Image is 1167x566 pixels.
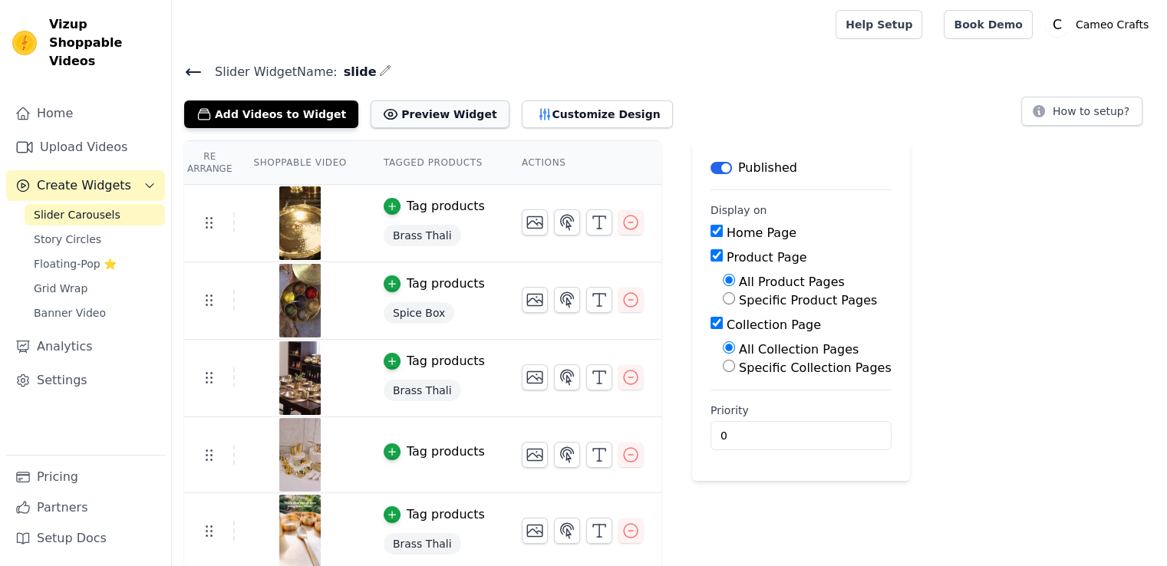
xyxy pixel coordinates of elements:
a: Help Setup [836,10,922,39]
a: Book Demo [944,10,1032,39]
button: Change Thumbnail [522,364,548,390]
div: Tag products [407,197,485,216]
a: Story Circles [25,229,165,250]
button: Tag products [384,352,485,370]
a: Floating-Pop ⭐ [25,253,165,275]
img: vizup-images-ceb9.png [279,418,321,492]
th: Re Arrange [184,141,235,185]
img: vizup-images-af1c.png [279,264,321,337]
span: Brass Thali [384,225,461,246]
button: Tag products [384,505,485,524]
span: Floating-Pop ⭐ [34,256,117,271]
button: Create Widgets [6,170,165,201]
button: Change Thumbnail [522,518,548,544]
a: Settings [6,365,165,396]
a: Slider Carousels [25,204,165,225]
span: Banner Video [34,305,106,321]
span: Vizup Shoppable Videos [49,15,159,71]
button: Preview Widget [371,100,509,128]
legend: Display on [710,202,767,218]
a: Pricing [6,462,165,492]
span: Create Widgets [37,176,131,195]
label: All Product Pages [739,275,845,289]
button: Change Thumbnail [522,442,548,468]
img: vizup-images-062e.png [279,341,321,415]
button: Tag products [384,443,485,461]
th: Actions [503,141,661,185]
a: Setup Docs [6,523,165,554]
p: Cameo Crafts [1070,11,1155,38]
a: Home [6,98,165,129]
button: Customize Design [522,100,673,128]
label: All Collection Pages [739,342,859,357]
span: Story Circles [34,232,101,247]
span: Brass Thali [384,380,461,401]
span: Brass Thali [384,533,461,554]
label: Specific Collection Pages [739,360,892,375]
th: Tagged Products [365,141,503,185]
a: Analytics [6,331,165,362]
button: Change Thumbnail [522,209,548,235]
p: Published [738,159,797,177]
div: Tag products [407,443,485,461]
button: How to setup? [1021,97,1142,126]
label: Priority [710,403,892,418]
label: Specific Product Pages [739,293,877,308]
button: Tag products [384,275,485,293]
button: Tag products [384,197,485,216]
img: Vizup [12,31,37,55]
span: Spice Box [384,302,454,324]
a: How to setup? [1021,107,1142,122]
span: slide [338,63,377,81]
div: Tag products [407,352,485,370]
div: Edit Name [379,61,391,82]
text: C [1053,17,1062,32]
div: Tag products [407,505,485,524]
div: Tag products [407,275,485,293]
label: Home Page [727,225,796,240]
span: Slider Widget Name: [203,63,338,81]
label: Collection Page [727,318,821,332]
a: Partners [6,492,165,523]
button: Change Thumbnail [522,287,548,313]
a: Banner Video [25,302,165,324]
a: Upload Videos [6,132,165,163]
th: Shoppable Video [235,141,364,185]
label: Product Page [727,250,807,265]
span: Grid Wrap [34,281,87,296]
img: vizup-images-3b32.png [279,186,321,260]
button: Add Videos to Widget [184,100,358,128]
button: C Cameo Crafts [1045,11,1155,38]
span: Slider Carousels [34,207,120,222]
a: Grid Wrap [25,278,165,299]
